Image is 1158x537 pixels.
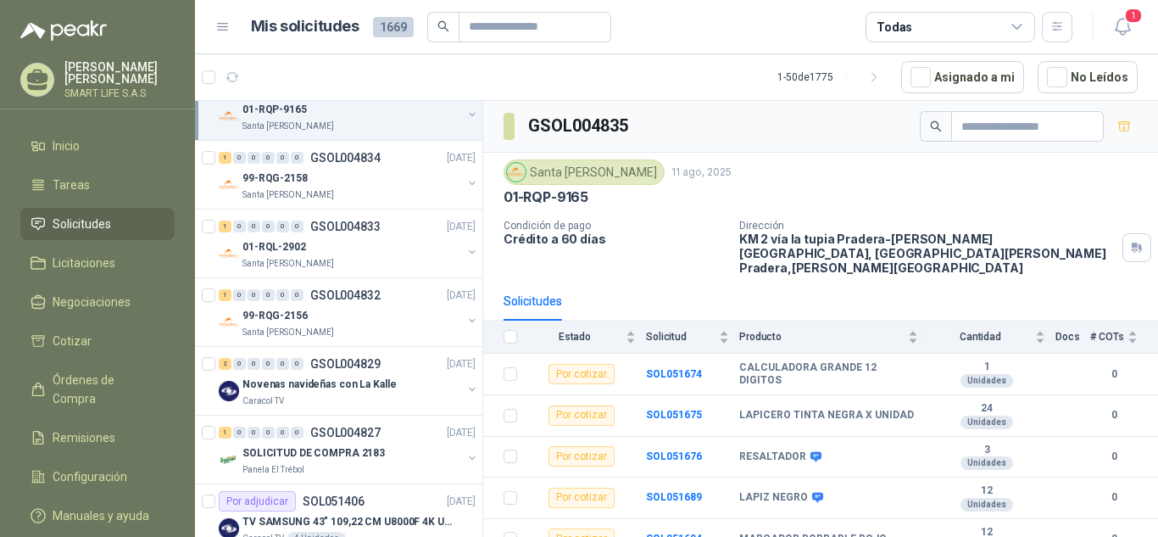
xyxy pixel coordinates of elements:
th: Docs [1055,321,1090,354]
b: 0 [1090,489,1138,506]
button: No Leídos [1038,61,1138,93]
b: LAPICERO TINTA NEGRA X UNIDAD [739,409,914,422]
div: Por cotizar [548,406,615,426]
b: 0 [1090,449,1138,465]
th: Solicitud [646,321,739,354]
span: Producto [739,331,905,343]
div: Por cotizar [548,488,615,508]
p: Caracol TV [242,394,284,408]
p: Santa [PERSON_NAME] [242,257,334,271]
button: Asignado a mi [901,61,1024,93]
span: Solicitud [646,331,715,343]
img: Company Logo [219,106,239,126]
span: # COTs [1090,331,1124,343]
b: LAPIZ NEGRO [739,491,808,505]
img: Company Logo [219,450,239,470]
th: # COTs [1090,321,1158,354]
p: Panela El Trébol [242,463,304,477]
a: SOL051676 [646,450,702,462]
p: Santa [PERSON_NAME] [242,188,334,202]
p: Novenas navideñas con La Kalle [242,377,396,393]
b: 0 [1090,407,1138,423]
a: 7 0 0 0 0 0 GSOL004835[DATE] Company Logo01-RQP-9165Santa [PERSON_NAME] [219,79,479,133]
h1: Mis solicitudes [251,14,359,39]
div: 0 [233,358,246,370]
div: Por cotizar [548,446,615,467]
div: Unidades [960,456,1013,470]
b: SOL051675 [646,409,702,421]
div: 0 [248,427,260,439]
b: RESALTADOR [739,450,806,464]
img: Company Logo [219,175,239,195]
span: Estado [527,331,622,343]
div: 1 [219,427,231,439]
div: Todas [877,18,912,36]
div: 0 [262,152,275,164]
p: SMART LIFE S.A.S [64,88,175,98]
b: 24 [928,402,1045,416]
p: [DATE] [447,288,476,304]
div: 0 [291,221,303,232]
p: [DATE] [447,150,476,166]
p: [DATE] [447,356,476,372]
span: Órdenes de Compra [53,371,159,408]
img: Company Logo [507,163,526,182]
p: Dirección [739,220,1116,232]
div: Solicitudes [504,292,562,310]
div: Unidades [960,416,1013,429]
div: 0 [276,427,289,439]
a: Negociaciones [20,286,175,318]
p: GSOL004829 [310,358,381,370]
div: 1 - 50 de 1775 [777,64,888,91]
div: 0 [248,221,260,232]
a: 1 0 0 0 0 0 GSOL004827[DATE] Company LogoSOLICITUD DE COMPRA 2183Panela El Trébol [219,422,479,477]
p: TV SAMSUNG 43" 109,22 CM U8000F 4K UHD [242,514,454,530]
div: Unidades [960,498,1013,512]
div: 0 [233,289,246,301]
p: 99-RQG-2158 [242,171,308,187]
div: 0 [276,152,289,164]
span: Configuración [53,467,127,486]
div: Por adjudicar [219,491,296,512]
div: 0 [262,289,275,301]
a: Cotizar [20,325,175,357]
button: 1 [1107,12,1138,42]
span: Tareas [53,176,90,194]
b: CALCULADORA GRANDE 12 DIGITOS [739,361,918,388]
span: 1 [1124,8,1143,24]
img: Company Logo [219,243,239,264]
span: Manuales y ayuda [53,506,149,525]
div: 1 [219,289,231,301]
div: 0 [262,427,275,439]
h3: GSOL004835 [528,113,631,139]
p: 01-RQL-2902 [242,239,306,255]
div: Por cotizar [548,364,615,384]
div: 1 [219,152,231,164]
div: 0 [248,289,260,301]
p: GSOL004832 [310,289,381,301]
div: 0 [233,152,246,164]
span: Cotizar [53,332,92,350]
p: Santa [PERSON_NAME] [242,326,334,339]
p: GSOL004834 [310,152,381,164]
p: 01-RQP-9165 [242,102,307,118]
div: 0 [248,358,260,370]
p: GSOL004827 [310,427,381,439]
span: 1669 [373,17,414,37]
div: 2 [219,358,231,370]
b: 1 [928,361,1045,374]
div: 0 [276,289,289,301]
p: [DATE] [447,425,476,441]
p: [DATE] [447,219,476,235]
a: SOL051674 [646,368,702,380]
div: 0 [262,221,275,232]
span: Licitaciones [53,254,115,272]
a: 1 0 0 0 0 0 GSOL004832[DATE] Company Logo99-RQG-2156Santa [PERSON_NAME] [219,285,479,339]
p: Condición de pago [504,220,726,232]
span: Cantidad [928,331,1032,343]
a: 2 0 0 0 0 0 GSOL004829[DATE] Company LogoNovenas navideñas con La KalleCaracol TV [219,354,479,408]
div: 0 [291,427,303,439]
p: GSOL004833 [310,221,381,232]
